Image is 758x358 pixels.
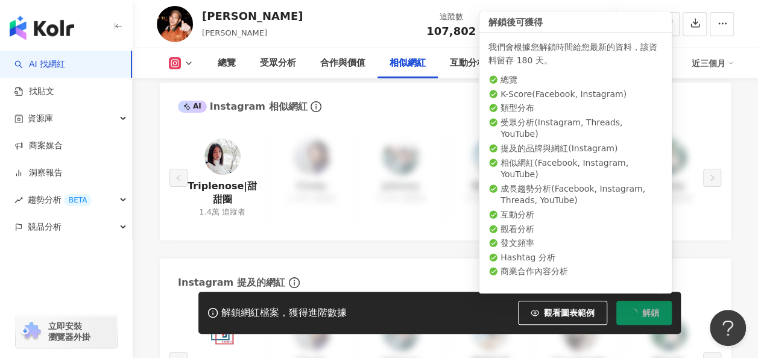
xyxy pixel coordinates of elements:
[450,56,486,71] div: 互動分析
[178,100,307,113] div: Instagram 相似網紅
[199,207,245,218] div: 1.4萬 追蹤者
[628,307,638,318] span: loading
[204,139,241,175] img: KOL Avatar
[426,11,476,23] div: 追蹤數
[488,224,662,236] li: 觀看分析
[488,143,662,155] li: 提及的品牌與網紅 ( Instagram )
[426,25,476,37] span: 107,802
[14,140,63,152] a: 商案媒合
[28,105,53,132] span: 資源庫
[616,301,672,325] button: 解鎖
[488,74,662,86] li: 總覽
[14,58,65,71] a: searchAI 找網紅
[692,54,734,73] div: 近三個月
[218,56,236,71] div: 總覽
[479,12,672,33] div: 解鎖後可獲得
[488,266,662,278] li: 商業合作內容分析
[19,322,43,341] img: chrome extension
[488,183,662,207] li: 成長趨勢分析 ( Facebook, Instagram, Threads, YouTube )
[544,308,595,318] span: 觀看圖表範例
[703,169,721,187] button: right
[320,56,365,71] div: 合作與價值
[642,308,659,318] span: 解鎖
[14,86,54,98] a: 找貼文
[488,40,662,67] div: 我們會根據您解鎖時間給您最新的資料，該資料留存 180 天。
[202,8,303,24] div: [PERSON_NAME]
[14,196,23,204] span: rise
[28,186,92,213] span: 趨勢分析
[28,213,62,240] span: 競品分析
[10,16,74,40] img: logo
[488,237,662,250] li: 發文頻率
[488,117,662,140] li: 受眾分析 ( Instagram, Threads, YouTube )
[169,169,188,187] button: left
[157,6,193,42] img: KOL Avatar
[178,101,207,113] div: AI
[16,315,117,348] a: chrome extension立即安裝 瀏覽器外掛
[202,28,267,37] span: [PERSON_NAME]
[488,89,662,101] li: K-Score ( Facebook, Instagram )
[390,56,426,71] div: 相似網紅
[64,194,92,206] div: BETA
[260,56,296,71] div: 受眾分析
[551,11,596,23] div: 觀看率
[518,301,607,325] button: 觀看圖表範例
[188,180,257,207] a: Triplenose|甜甜圈
[490,11,536,23] div: 互動率
[488,252,662,264] li: Hashtag 分析
[309,99,323,114] span: info-circle
[178,276,285,289] div: Instagram 提及的網紅
[287,275,302,290] span: info-circle
[204,315,241,356] a: KOL Avatar
[48,321,90,342] span: 立即安裝 瀏覽器外掛
[14,167,63,179] a: 洞察報告
[204,139,241,180] a: KOL Avatar
[488,209,662,221] li: 互動分析
[488,157,662,181] li: 相似網紅 ( Facebook, Instagram, YouTube )
[488,102,662,115] li: 類型分布
[221,307,347,319] div: 解鎖網紅檔案，獲得進階數據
